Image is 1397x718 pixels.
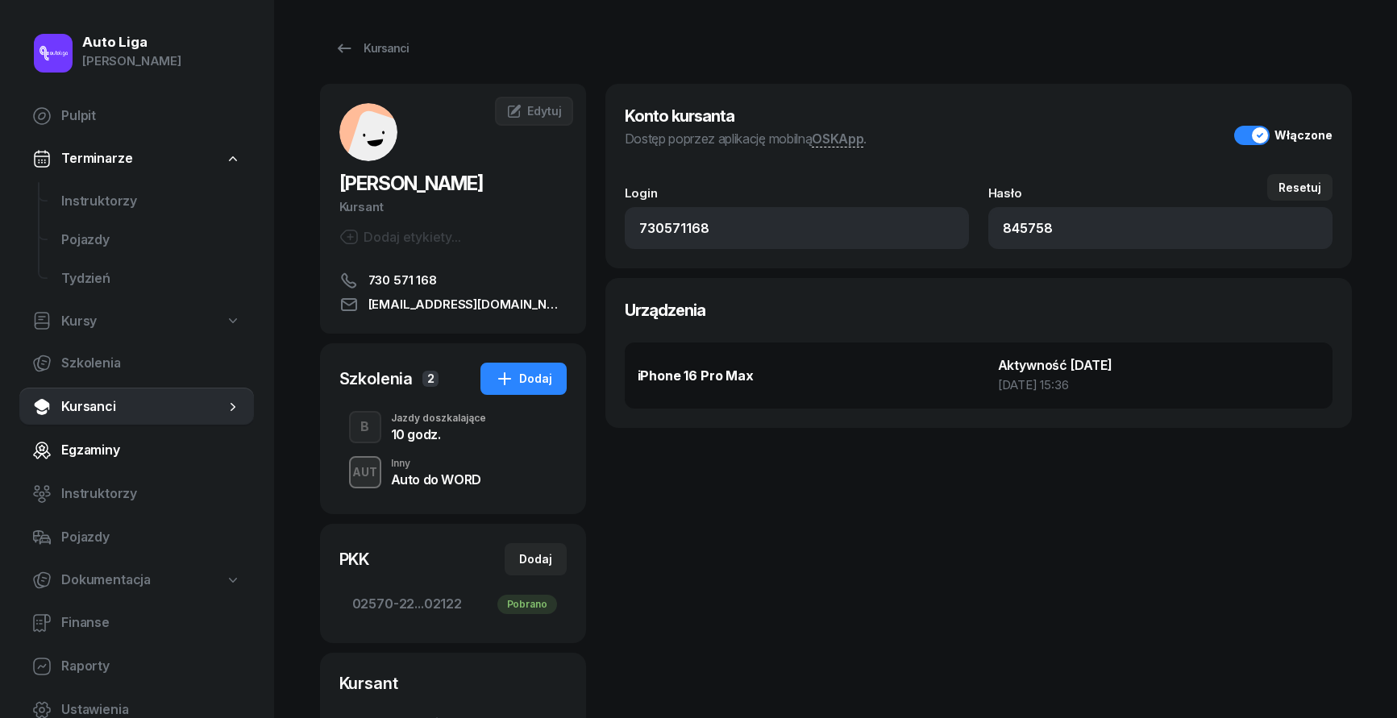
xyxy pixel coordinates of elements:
span: Pulpit [61,106,241,127]
a: Finanse [19,604,254,642]
a: Kursy [19,303,254,340]
button: AUT [349,456,381,488]
div: Resetuj [1279,181,1321,194]
div: Kursant [339,672,567,695]
div: AUT [346,462,384,482]
a: 02570-22...02122Pobrano [339,585,567,624]
button: Resetuj [1267,174,1333,201]
button: B [349,411,381,443]
span: 02570-22...02122 [352,594,554,615]
div: Auto do WORD [391,473,481,486]
div: Włączone [1274,128,1333,142]
a: Terminarze [19,140,254,177]
a: Szkolenia [19,344,254,383]
a: Raporty [19,647,254,686]
span: Terminarze [61,148,132,169]
span: Tydzień [61,268,241,289]
a: Dokumentacja [19,562,254,599]
h3: Konto kursanta [625,103,867,129]
span: 2 [422,371,439,387]
a: [EMAIL_ADDRESS][DOMAIN_NAME] [339,295,567,314]
div: Kursanci [335,39,409,58]
div: PKK [339,548,370,571]
div: Szkolenia [339,367,414,390]
div: Inny [391,459,481,468]
a: Pulpit [19,97,254,135]
a: 730 571 168 [339,271,567,290]
a: Instruktorzy [48,182,254,221]
span: Egzaminy [61,440,241,461]
span: Pojazdy [61,527,241,548]
span: [PERSON_NAME] [339,172,483,195]
h3: Urządzenia [625,297,705,323]
div: Dodaj [495,369,552,388]
div: Auto Liga [82,35,181,49]
a: Kursanci [19,388,254,426]
a: Pojazdy [19,518,254,557]
button: AUTInnyAuto do WORD [339,450,567,495]
span: [EMAIL_ADDRESS][DOMAIN_NAME] [368,295,567,314]
a: Egzaminy [19,431,254,470]
a: Edytuj [495,97,572,126]
a: Instruktorzy [19,475,254,513]
div: Dostęp poprzez aplikację mobilną . [625,129,867,148]
div: Dodaj [519,550,552,569]
span: Pojazdy [61,230,241,251]
a: Pojazdy [48,221,254,259]
span: 730 571 168 [368,271,437,290]
span: [DATE] 15:36 [998,377,1069,392]
span: Kursy [61,311,97,332]
button: BJazdy doszkalające10 godz. [339,405,567,450]
span: Kursanci [61,396,225,417]
div: Pobrano [497,595,557,614]
a: Tydzień [48,259,254,298]
button: Dodaj etykiety... [339,227,461,247]
div: Jazdy doszkalające [391,413,486,423]
button: Włączone [1234,126,1333,145]
span: Dokumentacja [61,570,151,591]
button: Dodaj [480,363,567,395]
span: Szkolenia [61,353,241,374]
div: Aktywność [DATE] [998,355,1112,375]
span: Edytuj [527,104,561,118]
a: Kursanci [320,32,423,64]
div: [PERSON_NAME] [82,51,181,72]
span: Instruktorzy [61,484,241,504]
span: iPhone 16 Pro Max [638,367,754,384]
div: B [354,413,376,441]
span: Finanse [61,612,241,633]
button: Dodaj [505,543,567,575]
span: Instruktorzy [61,191,241,212]
div: 10 godz. [391,428,486,441]
a: OSKApp [812,131,863,147]
span: Raporty [61,656,241,677]
div: Kursant [339,197,567,218]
